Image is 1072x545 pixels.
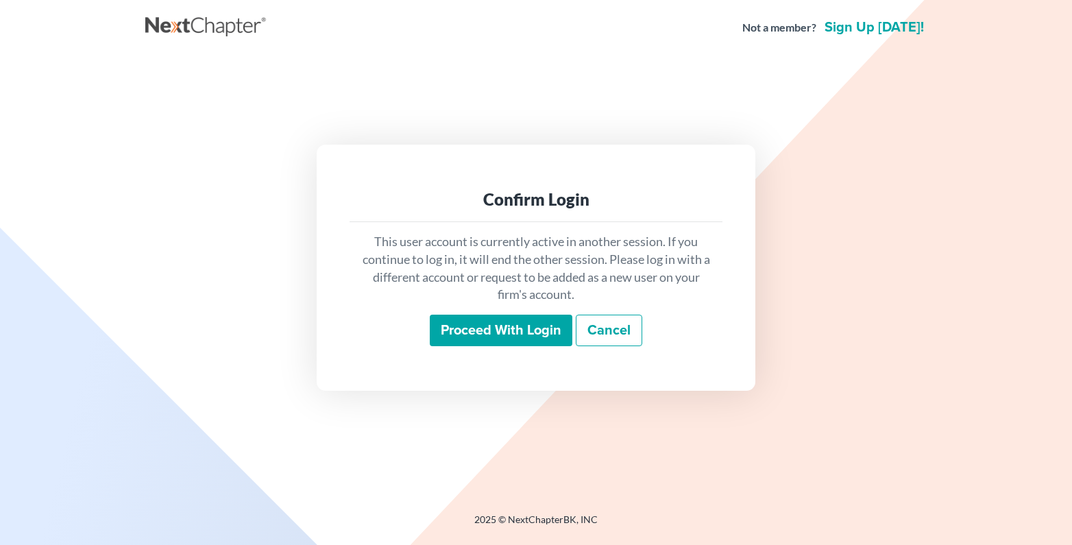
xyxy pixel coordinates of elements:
[576,315,642,346] a: Cancel
[822,21,927,34] a: Sign up [DATE]!
[742,20,816,36] strong: Not a member?
[430,315,572,346] input: Proceed with login
[145,513,927,537] div: 2025 © NextChapterBK, INC
[361,233,711,304] p: This user account is currently active in another session. If you continue to log in, it will end ...
[361,189,711,210] div: Confirm Login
